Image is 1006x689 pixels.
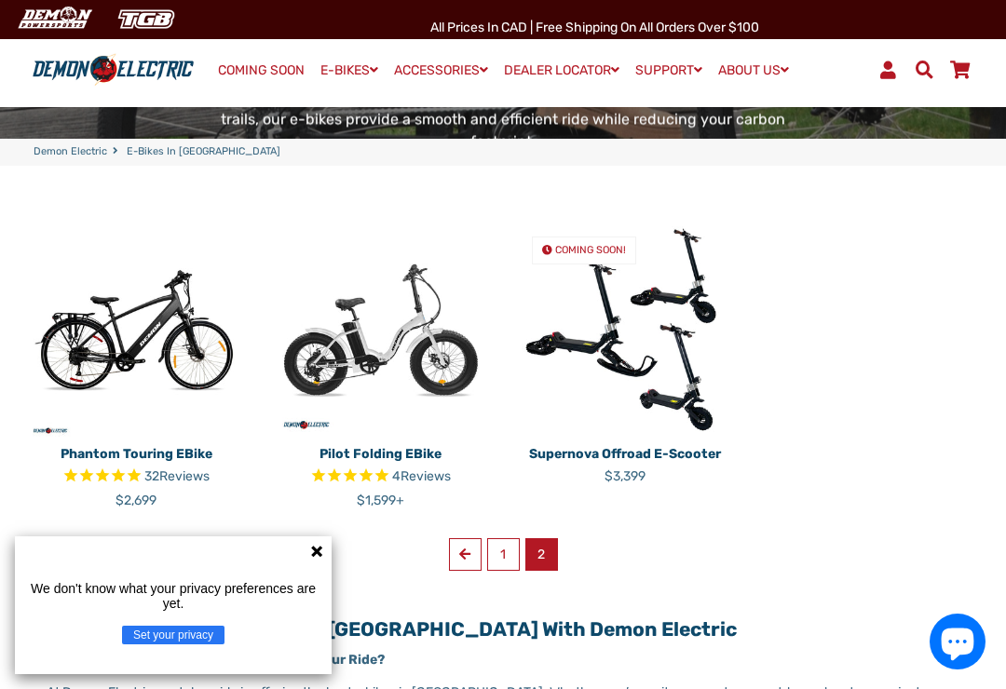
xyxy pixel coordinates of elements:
a: Supernova Offroad E-Scooter $3,399 [517,438,734,486]
img: Supernova Offroad E-Scooter [517,222,734,439]
span: E-Bikes in [GEOGRAPHIC_DATA] [127,144,280,160]
a: Demon Electric [34,144,107,160]
span: All Prices in CAD | Free shipping on all orders over $100 [430,20,759,35]
img: Pilot Folding eBike - Demon Electric [273,222,490,439]
button: Set your privacy [122,626,224,644]
span: 32 reviews [144,468,210,484]
span: COMING SOON! [555,244,626,256]
a: SUPPORT [629,57,709,84]
span: Rated 5.0 out of 5 stars 4 reviews [273,466,490,488]
span: Reviews [159,468,210,484]
a: COMING SOON [211,58,311,84]
a: DEALER LOCATOR [497,57,626,84]
a: ABOUT US [712,57,795,84]
span: 2 [525,538,558,571]
span: $1,599+ [357,493,404,508]
img: TGB Canada [108,4,184,34]
span: Rated 4.8 out of 5 stars 32 reviews [28,466,245,488]
span: $3,399 [605,468,646,484]
inbox-online-store-chat: Shopify online store chat [924,614,991,674]
a: E-BIKES [314,57,385,84]
span: $2,699 [116,493,156,508]
h2: Discover the Best E-Bikes in [GEOGRAPHIC_DATA] with Demon Electric [47,617,958,641]
p: We don't know what your privacy preferences are yet. [22,581,324,611]
a: Supernova Offroad E-Scooter COMING SOON! [517,222,734,439]
img: Demon Electric [9,4,99,34]
p: Pilot Folding eBike [273,444,490,464]
p: Supernova Offroad E-Scooter [517,444,734,464]
a: Phantom Touring eBike Rated 4.8 out of 5 stars 32 reviews $2,699 [28,438,245,510]
span: 4 reviews [392,468,451,484]
a: 1 [487,538,520,571]
img: Phantom Touring eBike - Demon Electric [28,222,245,439]
p: Phantom Touring eBike [28,444,245,464]
img: Demon Electric logo [28,53,198,87]
a: Pilot Folding eBike Rated 5.0 out of 5 stars 4 reviews $1,599+ [273,438,490,510]
a: ACCESSORIES [387,57,495,84]
span: Reviews [401,468,451,484]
